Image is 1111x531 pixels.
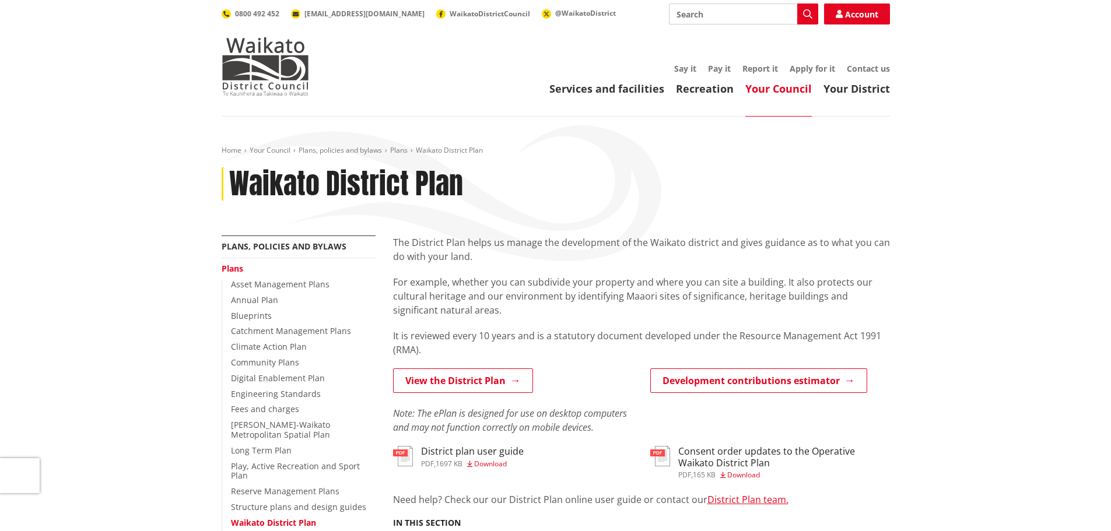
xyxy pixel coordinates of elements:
a: Plans [390,145,408,155]
a: Engineering Standards [231,388,321,399]
a: Plans, policies and bylaws [299,145,382,155]
a: View the District Plan [393,368,533,393]
em: Note: The ePlan is designed for use on desktop computers and may not function correctly on mobile... [393,407,627,434]
input: Search input [669,3,818,24]
p: Need help? Check our our District Plan online user guide or contact our [393,493,890,507]
span: pdf [678,470,691,480]
a: Account [824,3,890,24]
a: Catchment Management Plans [231,325,351,336]
div: , [421,460,524,467]
a: @WaikatoDistrict [542,8,616,18]
span: Waikato District Plan [416,145,483,155]
span: 165 KB [693,470,716,480]
a: Your Council [745,82,812,96]
a: Recreation [676,82,734,96]
a: Waikato District Plan [231,517,316,528]
a: Structure plans and design guides [231,501,366,512]
a: [EMAIL_ADDRESS][DOMAIN_NAME] [291,9,425,19]
a: Report it [742,63,778,74]
p: It is reviewed every 10 years and is a statutory document developed under the Resource Management... [393,329,890,357]
a: Community Plans [231,357,299,368]
h3: District plan user guide [421,446,524,457]
span: [EMAIL_ADDRESS][DOMAIN_NAME] [304,9,425,19]
p: For example, whether you can subdivide your property and where you can site a building. It also p... [393,275,890,317]
a: Contact us [847,63,890,74]
span: Download [727,470,760,480]
a: Digital Enablement Plan [231,372,325,384]
span: 0800 492 452 [235,9,279,19]
span: WaikatoDistrictCouncil [450,9,530,19]
h5: In this section [393,518,461,528]
span: @WaikatoDistrict [555,8,616,18]
a: Fees and charges [231,403,299,414]
a: Your Council [250,145,290,155]
a: Plans [222,263,243,274]
a: Development contributions estimator [650,368,867,393]
a: Long Term Plan [231,445,292,456]
a: Climate Action Plan [231,341,307,352]
a: [PERSON_NAME]-Waikato Metropolitan Spatial Plan [231,419,330,440]
a: Annual Plan [231,294,278,305]
img: document-pdf.svg [393,446,413,466]
a: Play, Active Recreation and Sport Plan [231,460,360,481]
a: Apply for it [790,63,835,74]
a: Reserve Management Plans [231,486,339,497]
a: Pay it [708,63,731,74]
a: Asset Management Plans [231,279,330,290]
a: WaikatoDistrictCouncil [436,9,530,19]
p: The District Plan helps us manage the development of the Waikato district and gives guidance as t... [393,235,890,263]
a: Services and facilities [549,82,664,96]
img: document-pdf.svg [650,446,670,466]
span: 1697 KB [436,459,462,469]
div: , [678,472,890,479]
span: Download [474,459,507,469]
h1: Waikato District Plan [229,167,463,201]
span: pdf [421,459,434,469]
a: Blueprints [231,310,272,321]
a: 0800 492 452 [222,9,279,19]
a: Your District [823,82,890,96]
img: Waikato District Council - Te Kaunihera aa Takiwaa o Waikato [222,37,309,96]
a: Plans, policies and bylaws [222,241,346,252]
h3: Consent order updates to the Operative Waikato District Plan [678,446,890,468]
a: Say it [674,63,696,74]
a: District plan user guide pdf,1697 KB Download [393,446,524,467]
nav: breadcrumb [222,146,890,156]
a: Home [222,145,241,155]
a: District Plan team. [707,493,788,506]
a: Consent order updates to the Operative Waikato District Plan pdf,165 KB Download [650,446,890,478]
